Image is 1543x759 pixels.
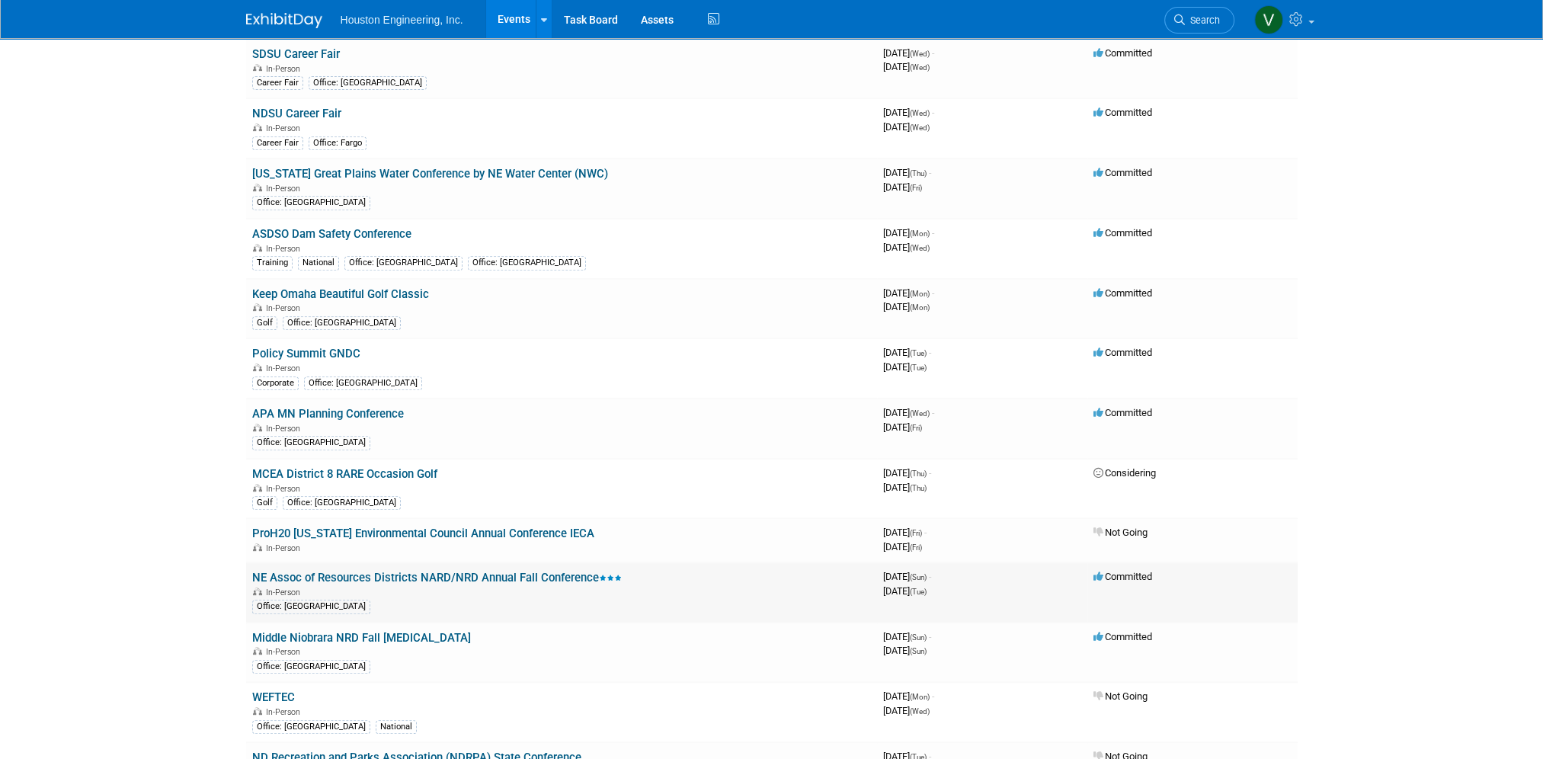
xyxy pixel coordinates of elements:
[910,349,927,357] span: (Tue)
[883,242,930,253] span: [DATE]
[252,167,608,181] a: [US_STATE] Great Plains Water Conference by NE Water Center (NWC)
[1254,5,1283,34] img: Vanessa Hove
[266,363,305,373] span: In-Person
[883,631,931,642] span: [DATE]
[883,421,922,433] span: [DATE]
[298,256,339,270] div: National
[932,227,934,239] span: -
[883,47,934,59] span: [DATE]
[932,107,934,118] span: -
[253,64,262,72] img: In-Person Event
[910,469,927,478] span: (Thu)
[932,287,934,299] span: -
[252,136,303,150] div: Career Fair
[910,647,927,655] span: (Sun)
[266,184,305,194] span: In-Person
[883,407,934,418] span: [DATE]
[883,361,927,373] span: [DATE]
[1164,7,1234,34] a: Search
[1093,467,1156,479] span: Considering
[283,316,401,330] div: Office: [GEOGRAPHIC_DATA]
[266,707,305,717] span: In-Person
[252,347,360,360] a: Policy Summit GNDC
[910,229,930,238] span: (Mon)
[252,436,370,450] div: Office: [GEOGRAPHIC_DATA]
[910,50,930,58] span: (Wed)
[253,543,262,551] img: In-Person Event
[910,109,930,117] span: (Wed)
[309,136,367,150] div: Office: Fargo
[883,527,927,538] span: [DATE]
[252,720,370,734] div: Office: [GEOGRAPHIC_DATA]
[252,376,299,390] div: Corporate
[910,184,922,192] span: (Fri)
[1093,167,1152,178] span: Committed
[253,424,262,431] img: In-Person Event
[266,424,305,434] span: In-Person
[910,409,930,418] span: (Wed)
[253,123,262,131] img: In-Person Event
[266,543,305,553] span: In-Person
[252,316,277,330] div: Golf
[1093,631,1152,642] span: Committed
[252,600,370,613] div: Office: [GEOGRAPHIC_DATA]
[883,61,930,72] span: [DATE]
[910,123,930,132] span: (Wed)
[883,227,934,239] span: [DATE]
[252,571,622,584] a: NE Assoc of Resources Districts NARD/NRD Annual Fall Conference
[910,424,922,432] span: (Fri)
[910,633,927,642] span: (Sun)
[883,705,930,716] span: [DATE]
[932,47,934,59] span: -
[376,720,417,734] div: National
[883,167,931,178] span: [DATE]
[929,571,931,582] span: -
[1185,14,1220,26] span: Search
[929,467,931,479] span: -
[910,573,927,581] span: (Sun)
[341,14,463,26] span: Houston Engineering, Inc.
[253,647,262,655] img: In-Person Event
[883,541,922,552] span: [DATE]
[304,376,422,390] div: Office: [GEOGRAPHIC_DATA]
[1093,527,1148,538] span: Not Going
[252,107,341,120] a: NDSU Career Fair
[266,303,305,313] span: In-Person
[252,47,340,61] a: SDSU Career Fair
[266,64,305,74] span: In-Person
[253,184,262,191] img: In-Person Event
[252,527,594,540] a: ProH20 [US_STATE] Environmental Council Annual Conference IECA
[252,287,429,301] a: Keep Omaha Beautiful Golf Classic
[252,196,370,210] div: Office: [GEOGRAPHIC_DATA]
[266,588,305,597] span: In-Person
[924,527,927,538] span: -
[283,496,401,510] div: Office: [GEOGRAPHIC_DATA]
[252,467,437,481] a: MCEA District 8 RARE Occasion Golf
[1093,287,1152,299] span: Committed
[883,181,922,193] span: [DATE]
[910,693,930,701] span: (Mon)
[468,256,586,270] div: Office: [GEOGRAPHIC_DATA]
[252,496,277,510] div: Golf
[252,227,411,241] a: ASDSO Dam Safety Conference
[266,244,305,254] span: In-Person
[1093,227,1152,239] span: Committed
[344,256,463,270] div: Office: [GEOGRAPHIC_DATA]
[266,484,305,494] span: In-Person
[910,244,930,252] span: (Wed)
[253,484,262,492] img: In-Person Event
[883,645,927,656] span: [DATE]
[929,347,931,358] span: -
[246,13,322,28] img: ExhibitDay
[910,529,922,537] span: (Fri)
[883,301,930,312] span: [DATE]
[910,707,930,716] span: (Wed)
[883,107,934,118] span: [DATE]
[1093,47,1152,59] span: Committed
[253,588,262,595] img: In-Person Event
[1093,347,1152,358] span: Committed
[252,660,370,674] div: Office: [GEOGRAPHIC_DATA]
[929,631,931,642] span: -
[883,482,927,493] span: [DATE]
[1093,107,1152,118] span: Committed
